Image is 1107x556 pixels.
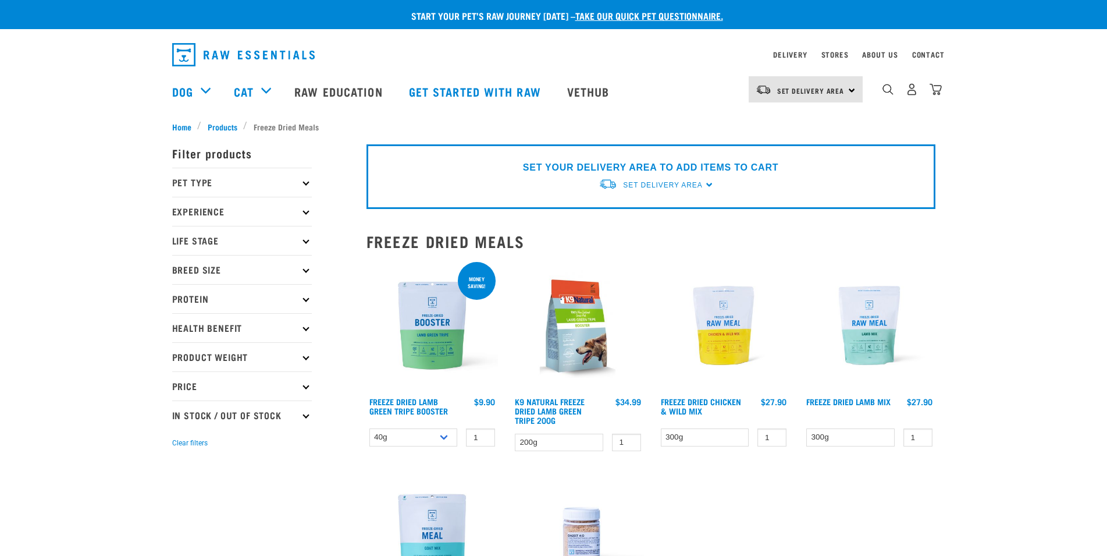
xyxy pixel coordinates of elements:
[623,181,702,189] span: Set Delivery Area
[599,178,617,190] img: van-moving.png
[907,397,932,406] div: $27.90
[201,121,243,133] a: Products
[163,38,945,71] nav: dropdown navigation
[366,260,499,392] img: Freeze Dried Lamb Green Tripe
[556,68,624,115] a: Vethub
[172,342,312,371] p: Product Weight
[930,83,942,95] img: home-icon@2x.png
[397,68,556,115] a: Get started with Raw
[612,434,641,452] input: 1
[821,52,849,56] a: Stores
[523,161,778,175] p: SET YOUR DELIVERY AREA TO ADD ITEMS TO CART
[172,284,312,313] p: Protein
[234,83,254,100] a: Cat
[862,52,898,56] a: About Us
[757,428,786,447] input: 1
[903,428,932,447] input: 1
[172,43,315,66] img: Raw Essentials Logo
[906,83,918,95] img: user.png
[172,121,935,133] nav: breadcrumbs
[172,121,191,133] span: Home
[172,255,312,284] p: Breed Size
[172,226,312,255] p: Life Stage
[777,88,845,93] span: Set Delivery Area
[172,83,193,100] a: Dog
[615,397,641,406] div: $34.99
[172,313,312,342] p: Health Benefit
[806,399,891,403] a: Freeze Dried Lamb Mix
[172,197,312,226] p: Experience
[756,84,771,95] img: van-moving.png
[172,438,208,448] button: Clear filters
[366,232,935,250] h2: Freeze Dried Meals
[882,84,894,95] img: home-icon-1@2x.png
[803,260,935,392] img: RE Product Shoot 2023 Nov8677
[761,397,786,406] div: $27.90
[658,260,790,392] img: RE Product Shoot 2023 Nov8678
[369,399,448,413] a: Freeze Dried Lamb Green Tripe Booster
[172,401,312,430] p: In Stock / Out Of Stock
[575,13,723,18] a: take our quick pet questionnaire.
[773,52,807,56] a: Delivery
[208,121,237,133] span: Products
[515,399,585,422] a: K9 Natural Freeze Dried Lamb Green Tripe 200g
[912,52,945,56] a: Contact
[172,139,312,168] p: Filter products
[172,168,312,197] p: Pet Type
[172,121,198,133] a: Home
[512,260,644,392] img: K9 Square
[474,397,495,406] div: $9.90
[458,270,496,295] div: Money saving!
[466,428,495,447] input: 1
[172,371,312,401] p: Price
[661,399,741,413] a: Freeze Dried Chicken & Wild Mix
[283,68,397,115] a: Raw Education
